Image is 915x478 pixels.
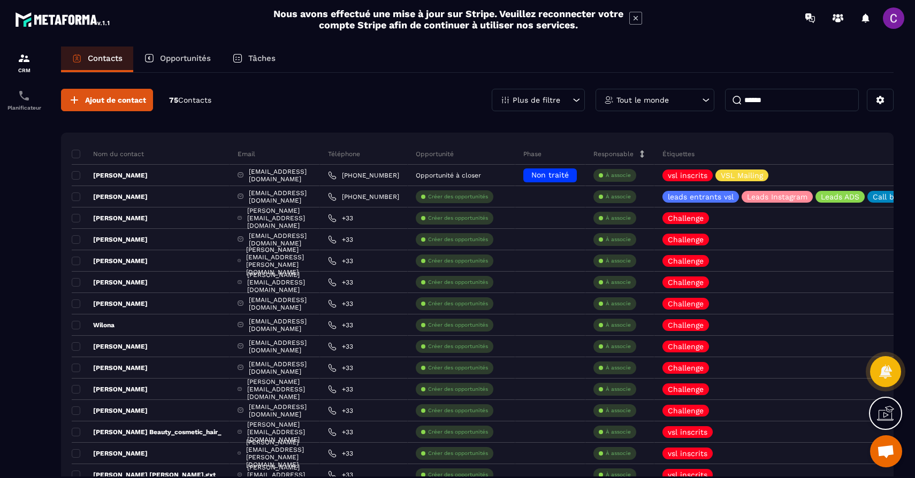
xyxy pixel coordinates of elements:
p: Call book [873,193,907,201]
p: Challenge [668,407,704,414]
p: À associe [606,407,631,414]
a: +33 [328,321,353,329]
p: Nom du contact [72,150,144,158]
p: Challenge [668,364,704,372]
div: Ouvrir le chat [870,435,902,467]
p: Challenge [668,321,704,329]
span: Non traité [531,171,569,179]
a: Tâches [222,47,286,72]
span: Ajout de contact [85,95,146,105]
p: [PERSON_NAME] [72,364,148,372]
p: [PERSON_NAME] [72,342,148,351]
p: Challenge [668,343,704,350]
p: Étiquettes [662,150,695,158]
p: À associe [606,172,631,179]
p: Tout le monde [616,96,669,104]
p: [PERSON_NAME] [72,406,148,415]
p: Créer des opportunités [428,214,488,222]
p: Contacts [88,53,123,63]
p: Wilona [72,321,115,329]
p: Créer des opportunités [428,428,488,436]
p: Challenge [668,214,704,222]
p: Créer des opportunités [428,279,488,286]
p: Créer des opportunités [428,321,488,329]
p: Challenge [668,300,704,307]
a: [PHONE_NUMBER] [328,192,399,201]
p: À associe [606,343,631,350]
p: Créer des opportunités [428,386,488,393]
p: À associe [606,428,631,436]
a: +33 [328,385,353,394]
a: +33 [328,235,353,244]
p: Téléphone [328,150,360,158]
p: [PERSON_NAME] [72,278,148,287]
img: logo [15,10,111,29]
button: Ajout de contact [61,89,153,111]
p: Leads ADS [821,193,859,201]
a: +33 [328,214,353,222]
p: Challenge [668,257,704,265]
p: [PERSON_NAME] [72,299,148,308]
a: +33 [328,278,353,287]
p: [PERSON_NAME] [72,214,148,222]
p: CRM [3,67,45,73]
p: VSL Mailing [721,172,763,179]
p: Créer des opportunités [428,300,488,307]
p: [PERSON_NAME] [72,449,148,458]
p: À associe [606,364,631,372]
p: Créer des opportunités [428,407,488,414]
p: [PERSON_NAME] [72,235,148,244]
p: Challenge [668,236,704,243]
a: schedulerschedulerPlanificateur [3,81,45,119]
a: +33 [328,449,353,458]
p: Créer des opportunités [428,343,488,350]
p: À associe [606,321,631,329]
h2: Nous avons effectué une mise à jour sur Stripe. Veuillez reconnecter votre compte Stripe afin de ... [273,8,624,30]
p: vsl inscrits [668,428,707,436]
p: Email [238,150,255,158]
p: Créer des opportunités [428,450,488,457]
p: Challenge [668,386,704,393]
p: vsl inscrits [668,172,707,179]
p: [PERSON_NAME] [72,171,148,180]
p: Créer des opportunités [428,257,488,265]
a: Contacts [61,47,133,72]
a: Opportunités [133,47,222,72]
p: Créer des opportunités [428,236,488,243]
p: [PERSON_NAME] [72,192,148,201]
img: scheduler [18,89,30,102]
p: 75 [169,95,211,105]
p: À associe [606,236,631,243]
p: [PERSON_NAME] Beauty_cosmetic_hair_ [72,428,221,436]
p: leads entrants vsl [668,193,734,201]
p: Leads Instagram [747,193,807,201]
p: Opportunités [160,53,211,63]
a: +33 [328,364,353,372]
p: À associe [606,193,631,201]
p: Opportunité à closer [416,172,481,179]
p: Phase [523,150,542,158]
p: [PERSON_NAME] [72,385,148,394]
p: Challenge [668,279,704,286]
p: À associe [606,450,631,457]
p: Tâches [248,53,276,63]
a: +33 [328,257,353,265]
a: formationformationCRM [3,44,45,81]
p: À associe [606,257,631,265]
p: À associe [606,214,631,222]
a: [PHONE_NUMBER] [328,171,399,180]
p: Responsable [593,150,634,158]
p: [PERSON_NAME] [72,257,148,265]
a: +33 [328,299,353,308]
p: À associe [606,300,631,307]
p: vsl inscrits [668,450,707,457]
p: Créer des opportunités [428,193,488,201]
p: Opportunité [416,150,454,158]
a: +33 [328,342,353,351]
a: +33 [328,428,353,436]
a: +33 [328,406,353,415]
p: Planificateur [3,105,45,111]
p: Plus de filtre [513,96,560,104]
p: Créer des opportunités [428,364,488,372]
img: formation [18,52,30,65]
